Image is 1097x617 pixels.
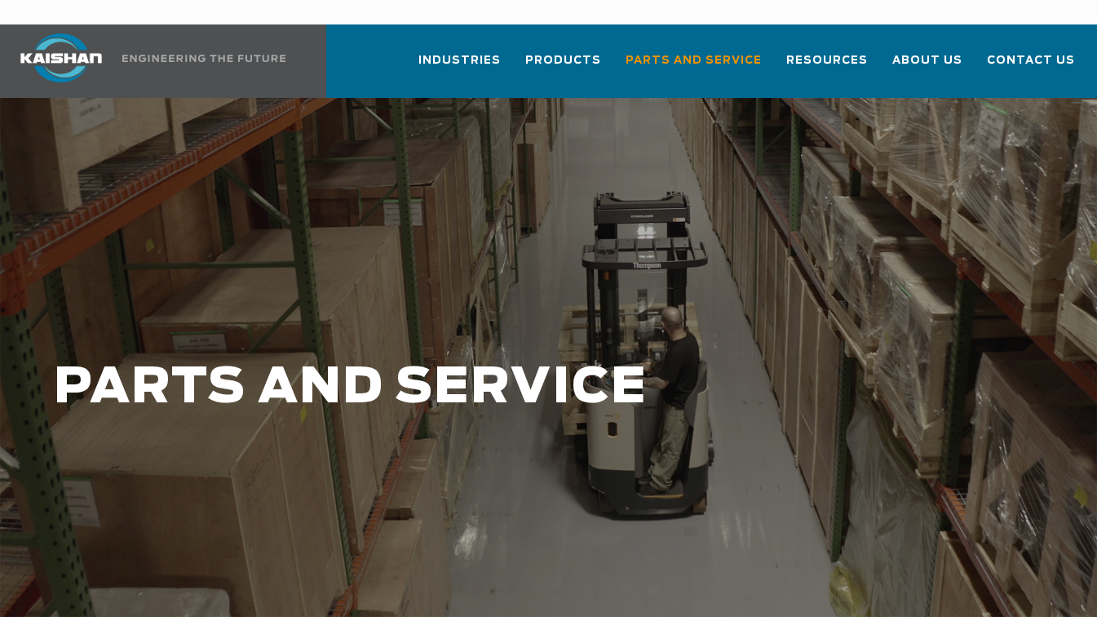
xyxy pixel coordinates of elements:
h1: PARTS AND SERVICE [54,361,875,415]
span: Parts and Service [626,51,762,70]
span: About Us [892,51,962,70]
span: Industries [418,51,501,70]
a: Industries [418,39,501,95]
a: Parts and Service [626,39,762,95]
img: Engineering the future [122,55,285,62]
span: Resources [786,51,868,70]
a: Contact Us [987,39,1075,95]
span: Products [525,51,601,70]
a: Resources [786,39,868,95]
a: Products [525,39,601,95]
a: About Us [892,39,962,95]
span: Contact Us [987,51,1075,70]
